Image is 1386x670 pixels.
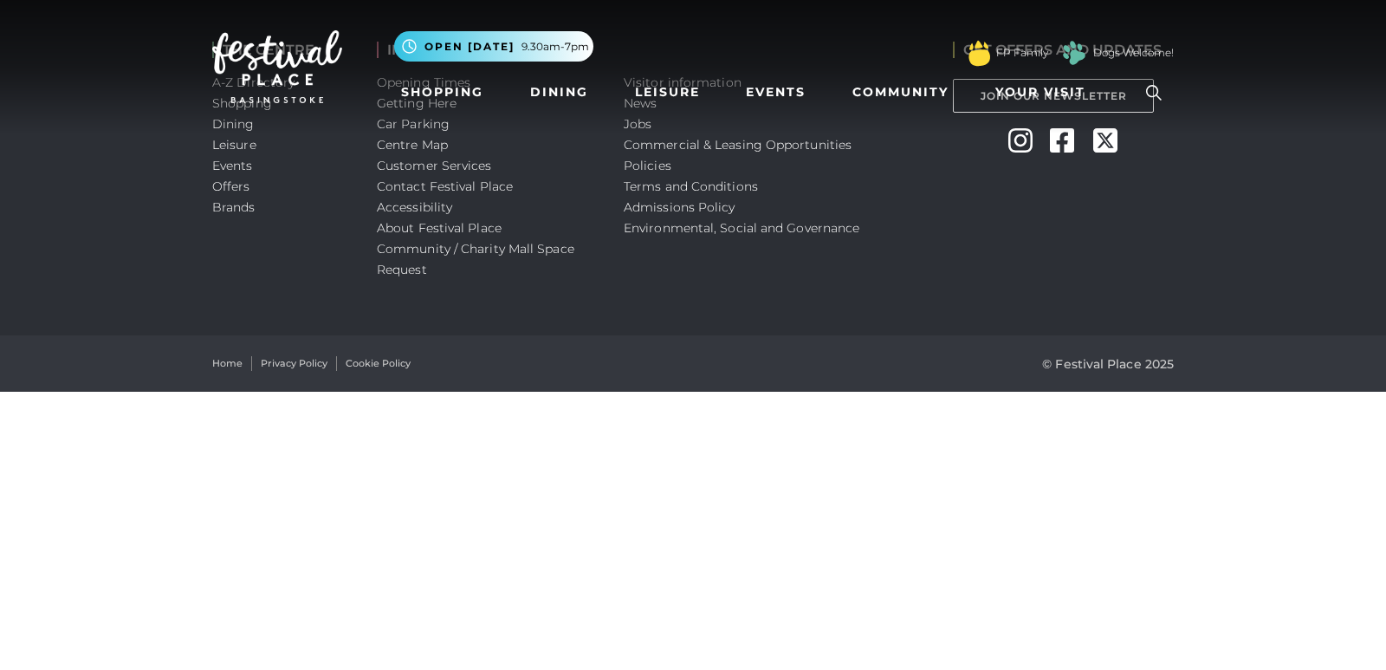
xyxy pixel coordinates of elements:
[624,179,758,194] a: Terms and Conditions
[1093,45,1174,61] a: Dogs Welcome!
[394,31,593,62] button: Open [DATE] 9.30am-7pm
[628,76,707,108] a: Leisure
[996,45,1048,61] a: FP Family
[624,220,859,236] a: Environmental, Social and Governance
[377,179,513,194] a: Contact Festival Place
[346,356,411,371] a: Cookie Policy
[988,76,1101,108] a: Your Visit
[377,137,448,153] a: Centre Map
[523,76,595,108] a: Dining
[212,199,256,215] a: Brands
[212,356,243,371] a: Home
[377,199,452,215] a: Accessibility
[377,158,492,173] a: Customer Services
[394,76,490,108] a: Shopping
[261,356,327,371] a: Privacy Policy
[624,158,671,173] a: Policies
[377,220,502,236] a: About Festival Place
[212,137,256,153] a: Leisure
[845,76,955,108] a: Community
[624,137,852,153] a: Commercial & Leasing Opportunities
[995,83,1085,101] span: Your Visit
[424,39,515,55] span: Open [DATE]
[212,158,253,173] a: Events
[1042,354,1174,374] p: © Festival Place 2025
[624,199,735,215] a: Admissions Policy
[212,30,342,103] img: Festival Place Logo
[739,76,813,108] a: Events
[212,179,250,194] a: Offers
[521,39,589,55] span: 9.30am-7pm
[377,241,574,277] a: Community / Charity Mall Space Request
